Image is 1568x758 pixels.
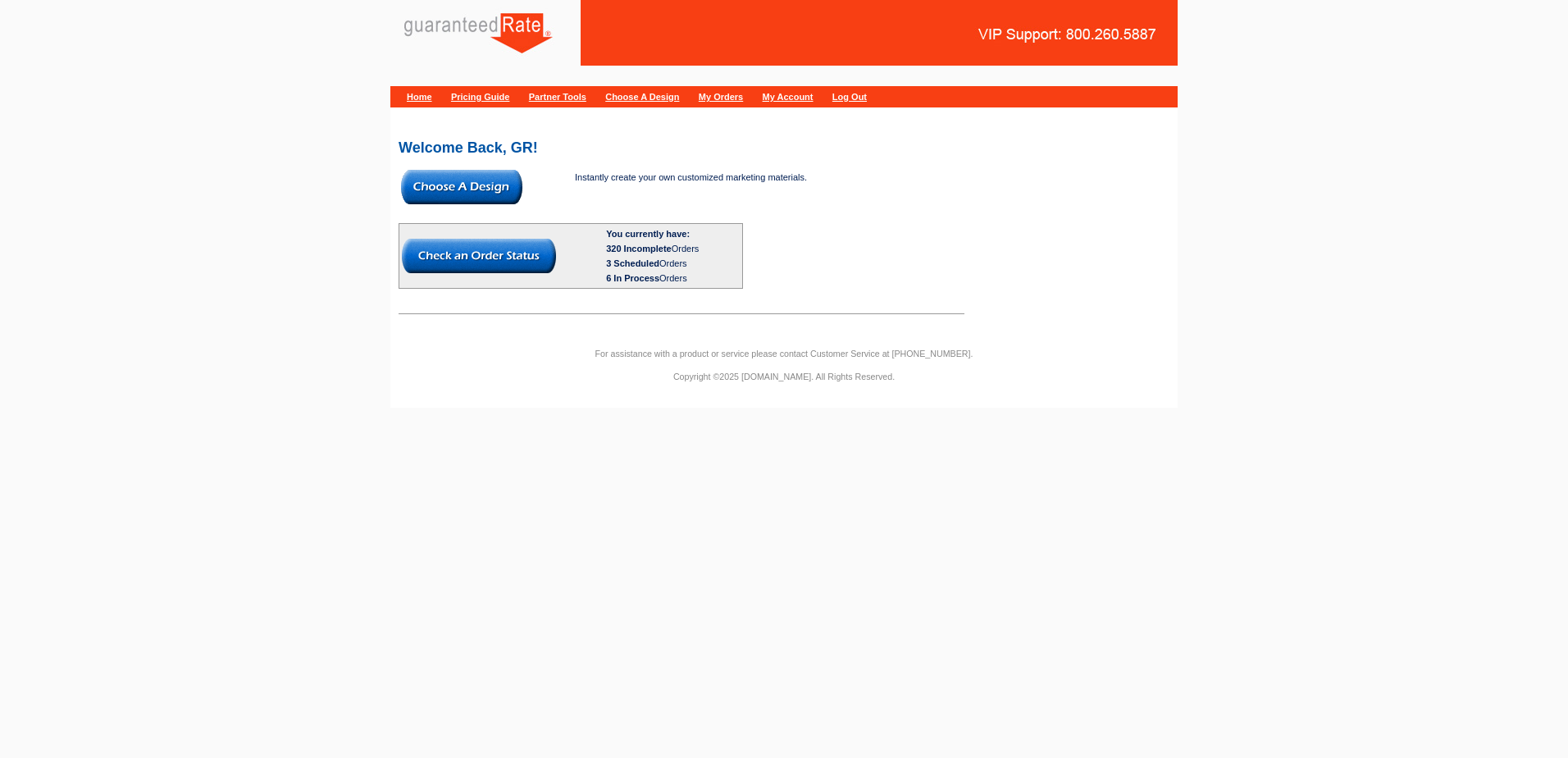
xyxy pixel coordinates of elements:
[451,92,510,102] a: Pricing Guide
[606,229,690,239] b: You currently have:
[606,244,671,253] span: 320 Incomplete
[763,92,814,102] a: My Account
[575,172,807,182] span: Instantly create your own customized marketing materials.
[699,92,743,102] a: My Orders
[390,369,1178,384] p: Copyright ©2025 [DOMAIN_NAME]. All Rights Reserved.
[606,241,740,285] div: Orders Orders Orders
[529,92,586,102] a: Partner Tools
[606,273,659,283] span: 6 In Process
[401,170,522,204] img: button-choose-design.gif
[605,92,679,102] a: Choose A Design
[606,258,659,268] span: 3 Scheduled
[399,140,1169,155] h2: Welcome Back, GR!
[390,346,1178,361] p: For assistance with a product or service please contact Customer Service at [PHONE_NUMBER].
[402,239,556,273] img: button-check-order-status.gif
[832,92,867,102] a: Log Out
[407,92,432,102] a: Home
